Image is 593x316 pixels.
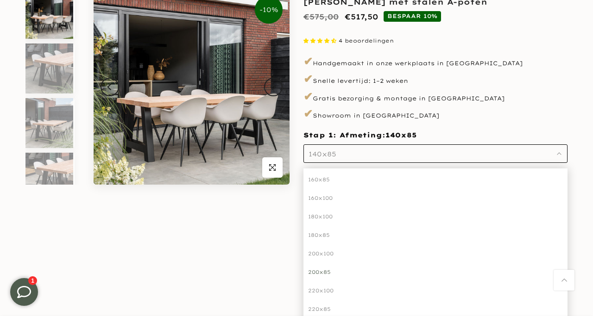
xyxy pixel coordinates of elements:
div: 180x85 [303,226,568,244]
span: BESPAAR 10% [384,11,441,21]
p: Showroom in [GEOGRAPHIC_DATA] [303,106,568,122]
div: 220x100 [303,281,568,300]
span: 4.50 stars [303,37,339,44]
ins: €517,50 [345,10,378,24]
button: Previous [101,78,119,96]
del: €575,00 [303,12,339,21]
span: 140x85 [385,131,416,140]
span: ✔ [303,106,313,120]
span: Stap 1: Afmeting: [303,131,416,139]
span: ✔ [303,54,313,68]
span: ✔ [303,72,313,86]
span: 140x85 [309,150,336,158]
span: ✔ [303,89,313,103]
p: Handgemaakt in onze werkplaats in [GEOGRAPHIC_DATA] [303,54,568,69]
img: Tuintafel douglas met stalen A-poten zwart voorkant [25,98,73,148]
span: 4 beoordelingen [339,37,394,44]
button: 140x85 [303,144,568,163]
a: Terug naar boven [554,270,574,291]
iframe: toggle-frame [1,269,47,315]
div: 200x85 [303,263,568,281]
p: Gratis bezorging & montage in [GEOGRAPHIC_DATA] [303,89,568,105]
div: 160x85 [303,170,568,189]
div: 160x100 [303,189,568,207]
div: 200x100 [303,244,568,263]
div: 180x100 [303,207,568,226]
button: Next [264,78,283,96]
p: Snelle levertijd: 1–2 weken [303,71,568,87]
